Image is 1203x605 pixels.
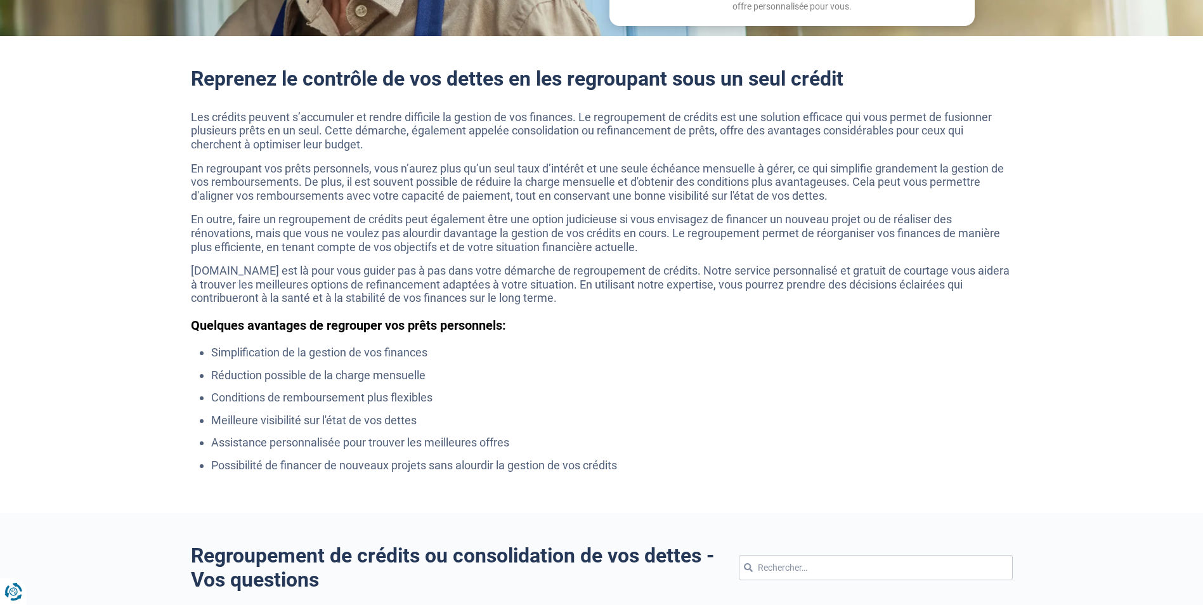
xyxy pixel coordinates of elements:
[211,436,1013,450] li: Assistance personnalisée pour trouver les meilleures offres
[191,264,1013,305] p: [DOMAIN_NAME] est là pour vous guider pas à pas dans votre démarche de regroupement de crédits. N...
[191,318,1013,333] h3: Quelques avantages de regrouper vos prêts personnels:
[191,162,1013,203] p: En regroupant vos prêts personnels, vous n’aurez plus qu’un seul taux d’intérêt et une seule éché...
[211,413,1013,427] li: Meilleure visibilité sur l'état de vos dettes
[211,368,1013,382] li: Réduction possible de la charge mensuelle
[211,346,1013,360] li: Simplification de la gestion de vos finances
[739,555,1013,580] input: Rechercher…
[191,212,1013,254] p: En outre, faire un regroupement de crédits peut également être une option judicieuse si vous envi...
[211,459,1013,472] li: Possibilité de financer de nouveaux projets sans alourdir la gestion de vos crédits
[191,110,1013,152] p: Les crédits peuvent s’accumuler et rendre difficile la gestion de vos finances. Le regroupement d...
[191,67,1013,91] h2: Reprenez le contrôle de vos dettes en les regroupant sous un seul crédit
[191,543,739,592] h2: Regroupement de crédits ou consolidation de vos dettes - Vos questions
[211,391,1013,405] li: Conditions de remboursement plus flexibles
